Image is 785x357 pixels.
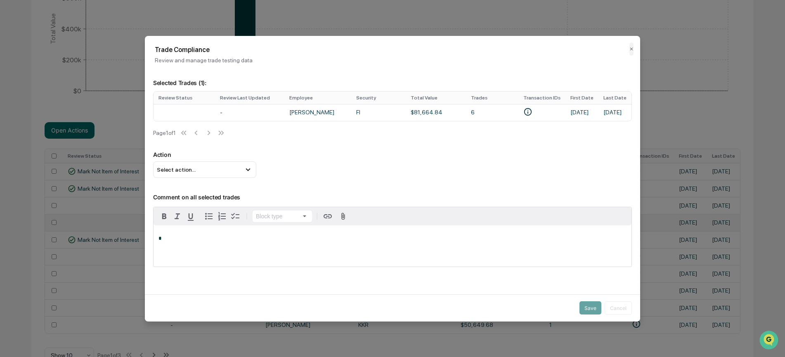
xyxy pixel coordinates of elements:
[518,92,565,104] th: Transaction IDs
[171,210,184,223] button: Italic
[82,140,100,146] span: Pylon
[28,71,104,78] div: We're available if you need us!
[184,210,197,223] button: Underline
[157,166,196,173] span: Select action...
[8,63,23,78] img: 1746055101610-c473b297-6a78-478c-a979-82029cc54cd1
[154,92,215,104] th: Review Status
[153,69,632,86] p: Selected Trades ( 1 ):
[8,121,15,127] div: 🔎
[155,57,630,64] p: Review and manage trade testing data
[351,92,405,104] th: Security
[579,302,601,315] button: Save
[8,105,15,111] div: 🖐️
[28,63,135,71] div: Start new chat
[140,66,150,76] button: Start new chat
[565,92,598,104] th: First Date
[466,92,518,104] th: Trades
[565,104,598,121] td: [DATE]
[5,116,55,131] a: 🔎Data Lookup
[68,104,102,112] span: Attestations
[153,130,176,136] div: Page 1 of 1
[17,120,52,128] span: Data Lookup
[629,43,634,56] button: ✕
[153,184,632,201] p: Comment on all selected trades
[58,139,100,146] a: Powered byPylon
[5,101,57,116] a: 🖐️Preclearance
[598,104,631,121] td: [DATE]
[284,92,351,104] th: Employee
[158,210,171,223] button: Bold
[60,105,66,111] div: 🗄️
[598,92,631,104] th: Last Date
[215,92,285,104] th: Review Last Updated
[759,330,781,352] iframe: Open customer support
[153,151,632,158] p: Action
[466,104,518,121] td: 6
[406,104,466,121] td: $81,664.84
[57,101,106,116] a: 🗄️Attestations
[155,46,630,54] h2: Trade Compliance
[406,92,466,104] th: Total Value
[336,211,350,222] button: Attach files
[351,104,405,121] td: FI
[523,107,532,116] svg: • Plaid-xewzxgqAe4F0aVeykPxAhp31eNbKbLHJ7DdmB • Plaid-wYdzagPkYrTp4qbZAdakTbBv8mJLJZUy71QrY • Pla...
[215,104,285,121] td: -
[253,210,312,222] button: Block type
[8,17,150,31] p: How can we help?
[17,104,53,112] span: Preclearance
[605,302,632,315] button: Cancel
[284,104,351,121] td: [PERSON_NAME]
